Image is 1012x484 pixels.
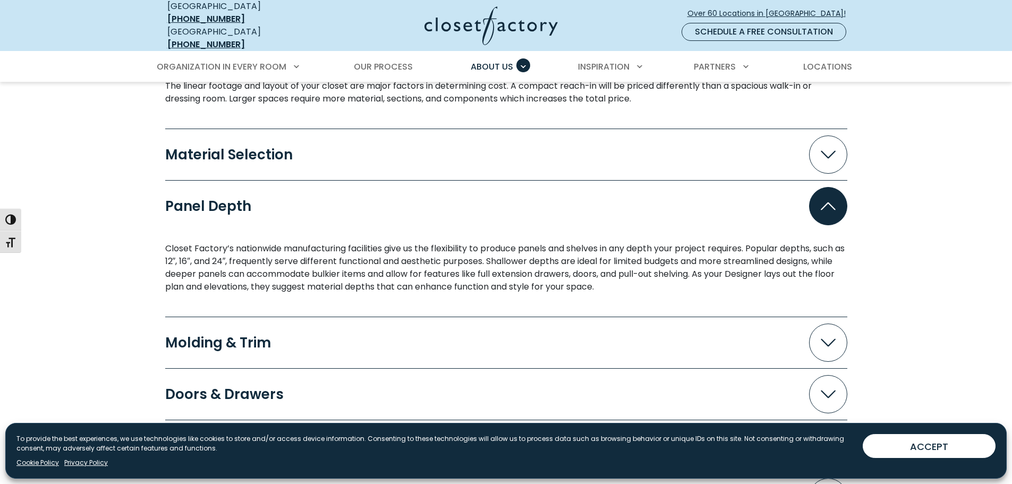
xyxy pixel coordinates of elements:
a: Schedule a Free Consultation [682,23,846,41]
img: Closet Factory Logo [424,6,558,45]
span: Locations [803,61,852,73]
p: The linear footage and layout of your closet are major factors in determining cost. A compact rea... [165,80,847,105]
button: Doors & Drawers [165,375,847,413]
div: Doors & Drawers [165,387,292,401]
div: Panel Depth [165,199,260,213]
button: Material Selection [165,135,847,174]
button: Panel Depth [165,187,847,225]
a: Cookie Policy [16,458,59,468]
span: Over 60 Locations in [GEOGRAPHIC_DATA]! [687,8,854,19]
div: [GEOGRAPHIC_DATA] [167,26,321,51]
span: About Us [471,61,513,73]
nav: Primary Menu [149,52,863,82]
span: Our Process [354,61,413,73]
div: Molding & Trim [165,336,279,350]
p: To provide the best experiences, we use technologies like cookies to store and/or access device i... [16,434,854,453]
a: Privacy Policy [64,458,108,468]
div: Size and Shape of the Walk-in and Reach-in Closets [165,80,847,105]
div: Material Selection [165,148,301,162]
span: Partners [694,61,736,73]
a: Over 60 Locations in [GEOGRAPHIC_DATA]! [687,4,855,23]
span: Organization in Every Room [157,61,286,73]
a: [PHONE_NUMBER] [167,13,245,25]
div: Panel Depth [165,242,847,293]
a: [PHONE_NUMBER] [167,38,245,50]
p: Closet Factory’s nationwide manufacturing facilities give us the flexibility to produce panels an... [165,242,847,293]
button: ACCEPT [863,434,996,458]
button: Molding & Trim [165,324,847,362]
span: Inspiration [578,61,630,73]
